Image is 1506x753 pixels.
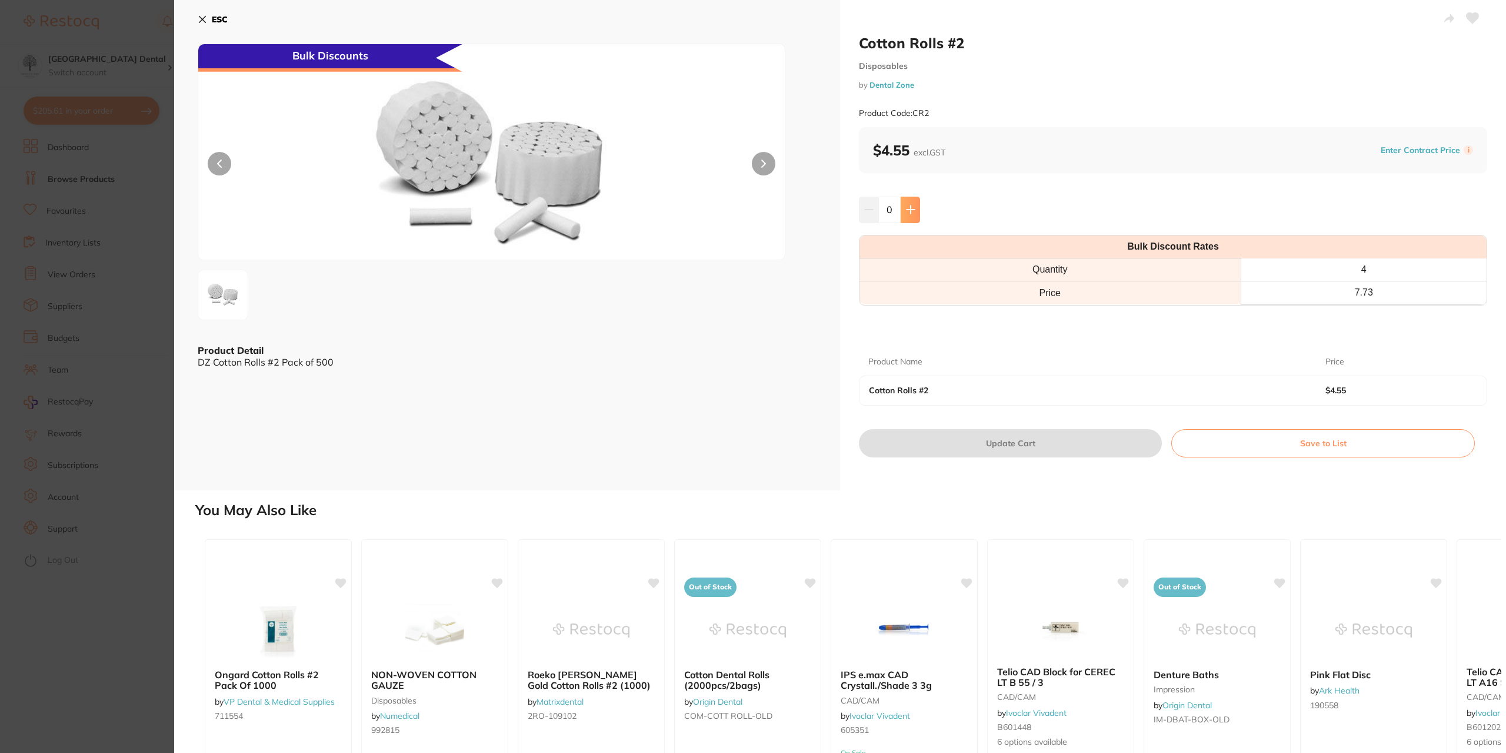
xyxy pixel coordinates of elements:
h2: Cotton Rolls #2 [859,34,1487,52]
b: ESC [212,14,228,25]
small: 992815 [371,725,498,735]
a: Matrixdental [537,696,584,707]
th: 4 [1241,258,1487,281]
span: by [371,711,419,721]
span: Out of Stock [1154,578,1206,597]
span: by [215,696,335,707]
b: $4.55 [1325,386,1462,395]
img: Ongard Cotton Rolls #2 Pack Of 1000 [240,601,316,660]
b: Pink Flat Disc [1310,669,1437,680]
small: COM-COTT ROLL-OLD [684,711,811,721]
small: 190558 [1310,701,1437,710]
div: DZ Cotton Rolls #2 Pack of 500 [198,357,817,367]
a: Origin Dental [693,696,742,707]
span: by [528,696,584,707]
img: bGxzMS5qcGc [202,278,244,312]
b: Roeko Luna Gold Cotton Rolls #2 (1000) [528,669,655,691]
small: 2RO-109102 [528,711,655,721]
span: by [997,708,1067,718]
a: Ivoclar Vivadent [1006,708,1067,718]
a: Numedical [380,711,419,721]
b: $4.55 [873,141,945,159]
b: Cotton Rolls #2 [869,386,1280,395]
small: CAD/CAM [841,696,968,705]
a: Ivoclar Vivadent [849,711,910,721]
p: Product Name [868,356,922,368]
span: by [1310,685,1360,696]
small: 605351 [841,725,968,735]
small: disposables [371,696,498,705]
div: Bulk Discounts [198,44,462,72]
b: Ongard Cotton Rolls #2 Pack Of 1000 [215,669,342,691]
th: 7.73 [1241,281,1487,304]
small: Product Code: CR2 [859,108,929,118]
img: Telio CAD Block for CEREC LT B 55 / 3 [1022,598,1099,657]
span: 6 options available [997,737,1124,748]
img: Denture Baths [1179,601,1255,660]
small: CAD/CAM [997,692,1124,702]
span: by [1154,700,1212,711]
button: Update Cart [859,429,1162,457]
img: Pink Flat Disc [1335,601,1412,660]
p: Price [1325,356,1344,368]
a: Origin Dental [1162,700,1212,711]
small: Disposables [859,61,1487,71]
a: VP Dental & Medical Supplies [224,696,335,707]
img: IPS e.max CAD Crystall./Shade 3 3g [866,601,942,660]
label: i [1464,145,1473,155]
td: Price [859,281,1241,304]
b: Product Detail [198,344,264,356]
b: IPS e.max CAD Crystall./Shade 3 3g [841,669,968,691]
span: by [684,696,742,707]
img: NON-WOVEN COTTON GAUZE [397,601,473,660]
b: Telio CAD Block for CEREC LT B 55 / 3 [997,666,1124,688]
b: Cotton Dental Rolls (2000pcs/2bags) [684,669,811,691]
img: Cotton Dental Rolls (2000pcs/2bags) [709,601,786,660]
span: by [841,711,910,721]
small: impression [1154,685,1281,694]
b: NON-WOVEN COTTON GAUZE [371,669,498,691]
button: Save to List [1171,429,1475,457]
span: excl. GST [914,147,945,158]
small: 711554 [215,711,342,721]
img: Roeko Luna Gold Cotton Rolls #2 (1000) [553,601,629,660]
small: IM-DBAT-BOX-OLD [1154,715,1281,724]
b: Denture Baths [1154,669,1281,680]
h2: You May Also Like [195,502,1501,519]
small: by [859,81,1487,89]
th: Quantity [859,258,1241,281]
th: Bulk Discount Rates [859,235,1487,258]
a: Ark Health [1319,685,1360,696]
a: Dental Zone [869,80,914,89]
img: bGxzMS5qcGc [315,74,667,260]
button: Enter Contract Price [1377,145,1464,156]
span: Out of Stock [684,578,737,597]
button: ESC [198,9,228,29]
small: B601448 [997,722,1124,732]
